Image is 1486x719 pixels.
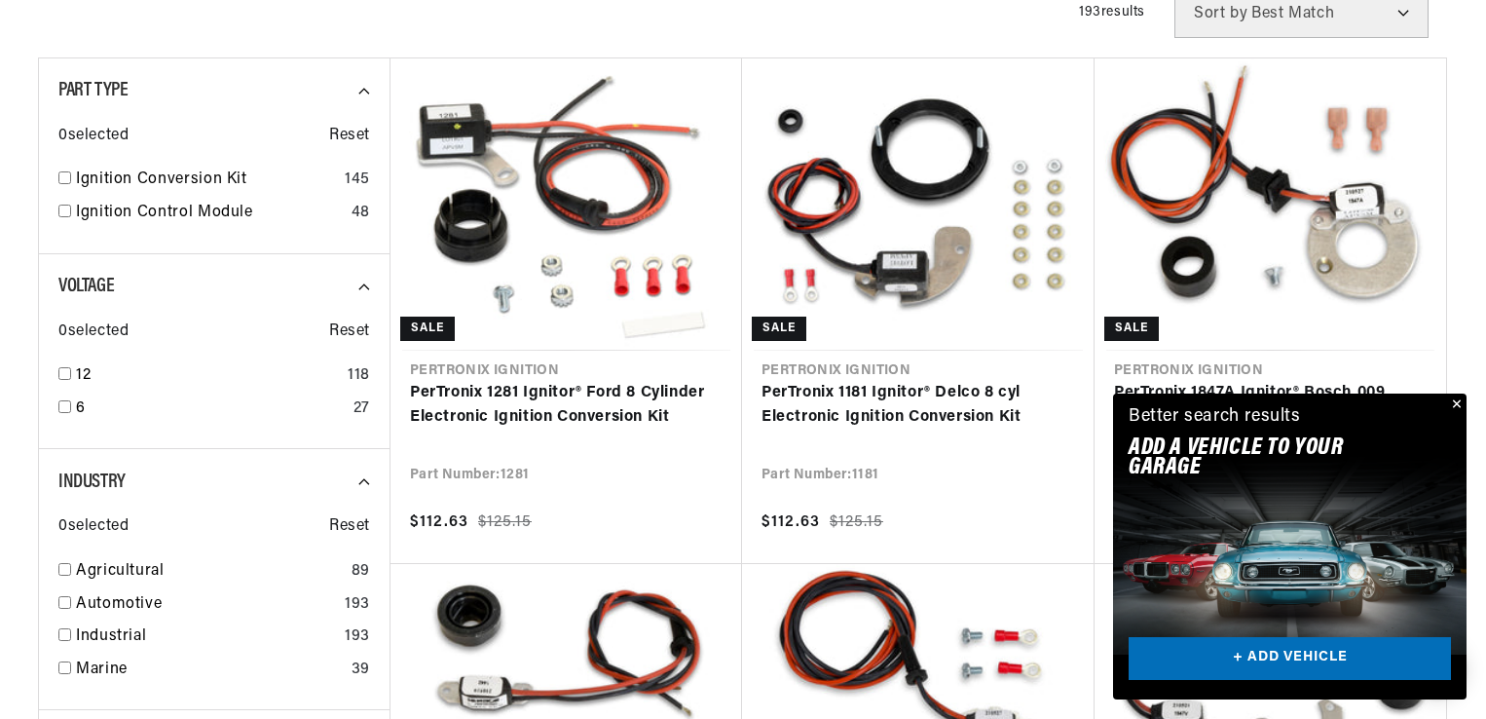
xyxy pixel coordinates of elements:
[329,514,370,540] span: Reset
[1129,637,1451,681] a: + ADD VEHICLE
[1129,438,1402,478] h2: Add A VEHICLE to your garage
[410,381,723,431] a: PerTronix 1281 Ignitor® Ford 8 Cylinder Electronic Ignition Conversion Kit
[352,559,370,585] div: 89
[76,201,344,226] a: Ignition Control Module
[76,363,340,389] a: 12
[1114,381,1427,431] a: PerTronix 1847A Ignitor® Bosch 009 Electronic Ignition Conversion Kit
[76,397,346,422] a: 6
[352,658,370,683] div: 39
[58,320,129,345] span: 0 selected
[1443,394,1467,417] button: Close
[353,397,370,422] div: 27
[345,592,370,618] div: 193
[58,514,129,540] span: 0 selected
[329,124,370,149] span: Reset
[1194,6,1247,21] span: Sort by
[1129,403,1301,432] div: Better search results
[58,124,129,149] span: 0 selected
[352,201,370,226] div: 48
[58,81,128,100] span: Part Type
[348,363,370,389] div: 118
[58,277,114,296] span: Voltage
[329,320,370,345] span: Reset
[762,381,1075,431] a: PerTronix 1181 Ignitor® Delco 8 cyl Electronic Ignition Conversion Kit
[1079,5,1145,19] span: 193 results
[76,168,337,193] a: Ignition Conversion Kit
[76,592,337,618] a: Automotive
[76,658,344,683] a: Marine
[76,559,344,585] a: Agricultural
[345,624,370,650] div: 193
[58,473,126,492] span: Industry
[76,624,337,650] a: Industrial
[345,168,370,193] div: 145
